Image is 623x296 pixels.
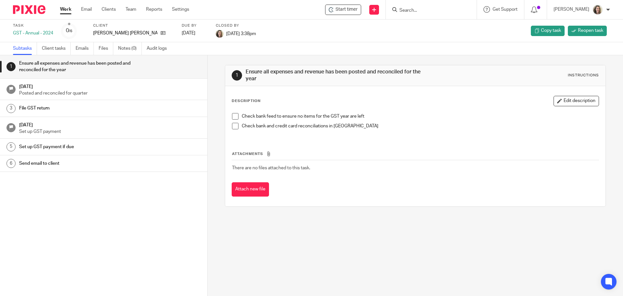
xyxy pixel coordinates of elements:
div: Tina Krueger Kulic - GST - Annual - 2024 [325,5,361,15]
h1: File GST return [19,103,140,113]
a: Settings [172,6,189,13]
h1: Ensure all expenses and revenue has been posted and reconciled for the year [246,69,429,83]
a: Emails [76,42,94,55]
a: Subtasks [13,42,37,55]
label: Closed by [216,23,256,28]
a: Clients [102,6,116,13]
p: Description [232,98,261,104]
button: Edit description [554,96,599,106]
p: Check bank feed to ensure no items for the GST year are left [242,113,598,120]
img: IMG_7896.JPG [592,5,603,15]
div: GST - Annual - 2024 [13,30,53,36]
span: Get Support [493,7,518,12]
a: Email [81,6,92,13]
div: Instructions [568,73,599,78]
a: Files [99,42,113,55]
span: Attachments [232,152,263,156]
p: Check bank and credit card reconciliations in [GEOGRAPHIC_DATA] [242,123,598,129]
label: Due by [182,23,208,28]
span: There are no files attached to this task. [232,166,310,170]
h1: Set up GST payment if due [19,142,140,152]
a: Audit logs [147,42,172,55]
img: Pixie [13,5,45,14]
small: /6 [69,29,72,33]
button: Attach new file [232,182,269,197]
img: IMG_7896.JPG [216,30,224,38]
div: 3 [6,104,16,113]
a: Client tasks [42,42,71,55]
a: Work [60,6,71,13]
h1: [DATE] [19,120,201,128]
span: [DATE] 3:38pm [226,31,256,36]
div: 1 [6,62,16,71]
span: Copy task [541,27,561,34]
p: [PERSON_NAME] [PERSON_NAME] [93,30,157,36]
a: Notes (0) [118,42,142,55]
p: Posted and reconciled for quarter [19,90,201,97]
input: Search [399,8,457,14]
div: [DATE] [182,30,208,36]
div: 1 [232,70,242,81]
a: Reports [146,6,162,13]
h1: Ensure all expenses and revenue has been posted and reconciled for the year [19,58,140,75]
span: Reopen task [578,27,603,34]
a: Team [126,6,136,13]
p: [PERSON_NAME] [554,6,589,13]
a: Copy task [531,26,565,36]
label: Task [13,23,53,28]
h1: [DATE] [19,82,201,90]
h1: Send email to client [19,159,140,168]
div: 6 [6,159,16,168]
p: Set up GST payment [19,128,201,135]
div: 5 [6,142,16,151]
div: 0 [66,27,72,34]
label: Client [93,23,174,28]
span: Start timer [336,6,358,13]
a: Reopen task [568,26,607,36]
